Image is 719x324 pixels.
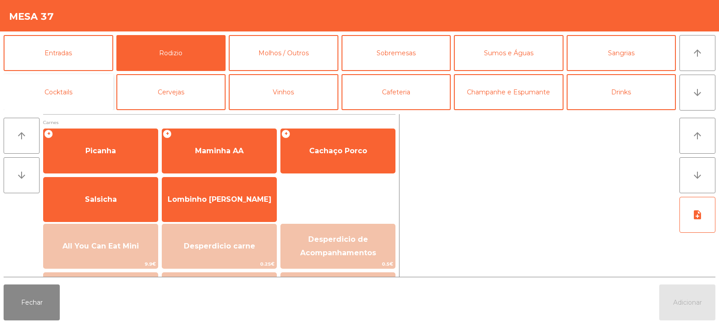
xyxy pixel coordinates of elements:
[679,75,715,111] button: arrow_downward
[567,35,676,71] button: Sangrias
[4,157,40,193] button: arrow_downward
[116,74,226,110] button: Cervejas
[44,129,53,138] span: +
[281,260,395,268] span: 0.5€
[162,260,276,268] span: 0.25€
[679,118,715,154] button: arrow_upward
[229,35,338,71] button: Molhos / Outros
[692,130,703,141] i: arrow_upward
[4,284,60,320] button: Fechar
[9,10,54,23] h4: Mesa 37
[44,260,158,268] span: 9.9€
[679,197,715,233] button: note_add
[4,35,113,71] button: Entradas
[163,129,172,138] span: +
[16,170,27,181] i: arrow_downward
[43,118,395,127] span: Carnes
[567,74,676,110] button: Drinks
[62,242,139,250] span: All You Can Eat Mini
[229,74,338,110] button: Vinhos
[342,74,451,110] button: Cafeteria
[85,146,116,155] span: Picanha
[195,146,244,155] span: Maminha AA
[4,118,40,154] button: arrow_upward
[309,146,367,155] span: Cachaço Porco
[168,195,271,204] span: Lombinho [PERSON_NAME]
[679,157,715,193] button: arrow_downward
[85,195,117,204] span: Salsicha
[4,74,113,110] button: Cocktails
[454,74,564,110] button: Champanhe e Espumante
[692,170,703,181] i: arrow_downward
[679,35,715,71] button: arrow_upward
[342,35,451,71] button: Sobremesas
[16,130,27,141] i: arrow_upward
[692,48,703,58] i: arrow_upward
[454,35,564,71] button: Sumos e Águas
[692,87,703,98] i: arrow_downward
[184,242,255,250] span: Desperdicio carne
[116,35,226,71] button: Rodizio
[281,129,290,138] span: +
[692,209,703,220] i: note_add
[300,235,376,257] span: Desperdicio de Acompanhamentos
